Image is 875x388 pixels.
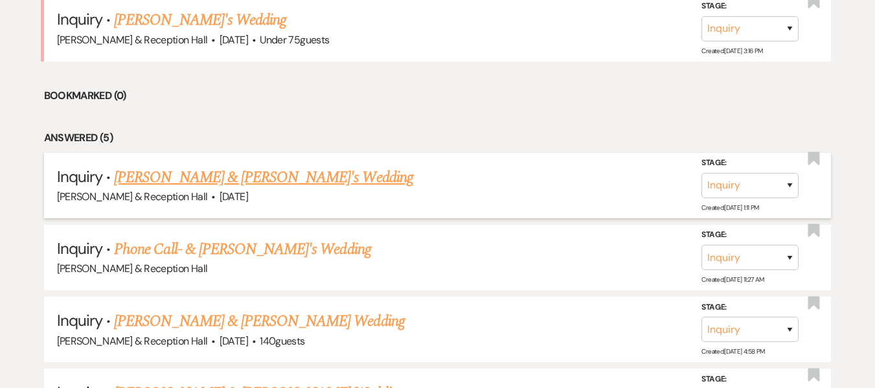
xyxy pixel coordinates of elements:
[260,33,329,47] span: Under 75 guests
[57,238,102,258] span: Inquiry
[57,310,102,330] span: Inquiry
[701,228,799,242] label: Stage:
[57,334,208,348] span: [PERSON_NAME] & Reception Hall
[114,166,413,189] a: [PERSON_NAME] & [PERSON_NAME]'s Wedding
[57,9,102,29] span: Inquiry
[701,203,758,212] span: Created: [DATE] 1:11 PM
[220,33,248,47] span: [DATE]
[701,156,799,170] label: Stage:
[44,130,832,146] li: Answered (5)
[57,190,208,203] span: [PERSON_NAME] & Reception Hall
[701,46,762,54] span: Created: [DATE] 3:16 PM
[701,275,764,284] span: Created: [DATE] 11:27 AM
[114,238,370,261] a: Phone Call- & [PERSON_NAME]'s Wedding
[57,33,208,47] span: [PERSON_NAME] & Reception Hall
[44,87,832,104] li: Bookmarked (0)
[57,262,208,275] span: [PERSON_NAME] & Reception Hall
[260,334,304,348] span: 140 guests
[701,372,799,387] label: Stage:
[220,190,248,203] span: [DATE]
[114,310,404,333] a: [PERSON_NAME] & [PERSON_NAME] Wedding
[701,347,764,356] span: Created: [DATE] 4:58 PM
[57,166,102,187] span: Inquiry
[701,301,799,315] label: Stage:
[220,334,248,348] span: [DATE]
[114,8,286,32] a: [PERSON_NAME]'s Wedding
